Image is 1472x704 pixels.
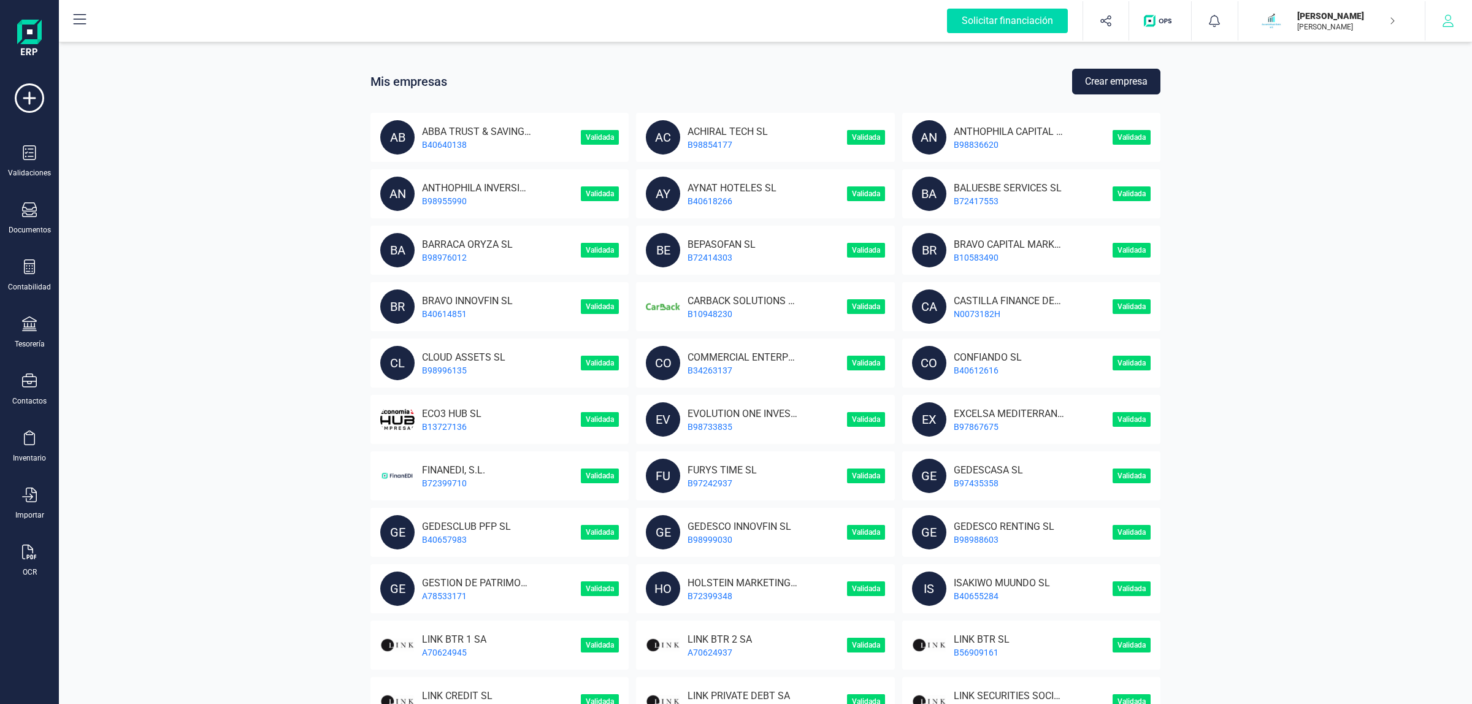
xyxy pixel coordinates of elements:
[680,463,757,475] p: FURYS TIME SL
[680,590,798,602] p: B72399348
[415,237,513,249] p: BARRACA ORYZA SL
[847,299,885,314] p: Validada
[581,412,619,427] p: Validada
[646,628,680,662] img: LI
[912,346,946,380] div: CO
[646,459,680,493] div: FU
[581,581,619,596] p: Validada
[946,576,1050,587] p: ISAKIWO MUUNDO SL
[912,289,946,324] div: CA
[581,356,619,370] p: Validada
[947,9,1068,33] div: Solicitar financiación
[680,308,798,320] p: B10948230
[946,421,1064,433] p: B97867675
[1113,356,1151,370] p: Validada
[680,195,776,207] p: B40618266
[680,646,752,659] p: A70624937
[8,168,51,178] div: Validaciones
[946,477,1023,489] p: B97435358
[680,364,798,377] p: B34263137
[646,515,680,549] div: GE
[912,628,946,662] img: LI
[847,186,885,201] p: Validada
[415,139,532,151] p: B40640138
[581,469,619,483] p: Validada
[680,632,752,644] p: LINK BTR 2 SA
[1113,130,1151,145] p: Validada
[946,350,1022,362] p: CONFIANDO SL
[847,356,885,370] p: Validada
[946,407,1064,418] p: EXCELSA MEDITERRANEA SL
[370,73,447,90] span: Mis empresas
[581,638,619,652] p: Validada
[946,308,1064,320] p: N0073182H
[380,515,415,549] div: GE
[1297,22,1395,32] p: [PERSON_NAME]
[380,289,415,324] div: BR
[847,525,885,540] p: Validada
[13,453,46,463] div: Inventario
[380,402,415,437] img: EC
[946,689,1064,700] p: LINK SECURITIES SOCIEDAD DE VALORES SA
[415,632,486,644] p: LINK BTR 1 SA
[1113,581,1151,596] p: Validada
[581,186,619,201] p: Validada
[415,407,481,418] p: ECO3 HUB SL
[23,567,37,577] div: OCR
[415,195,532,207] p: B98955990
[380,233,415,267] div: BA
[581,525,619,540] p: Validada
[1113,638,1151,652] p: Validada
[680,421,798,433] p: B98733835
[646,177,680,211] div: AY
[581,243,619,258] p: Validada
[380,346,415,380] div: CL
[415,590,532,602] p: A78533171
[415,251,513,264] p: B98976012
[646,289,680,324] img: CA
[415,124,532,136] p: ABBA TRUST & SAVING SL
[946,195,1062,207] p: B72417553
[680,237,756,249] p: BEPASOFAN SL
[847,412,885,427] p: Validada
[847,469,885,483] p: Validada
[415,421,481,433] p: B13727136
[8,282,51,292] div: Contabilidad
[847,243,885,258] p: Validada
[912,402,946,437] div: EX
[680,350,798,362] p: COMMERCIAL ENTERPRISE GREEN SL
[1258,7,1285,34] img: MA
[680,407,798,418] p: EVOLUTION ONE INVESTOR SL
[415,308,513,320] p: B40614851
[946,124,1064,136] p: ANTHOPHILA CAPITAL SL
[415,477,485,489] p: B72399710
[1113,243,1151,258] p: Validada
[680,689,790,700] p: LINK PRIVATE DEBT SA
[646,233,680,267] div: BE
[912,177,946,211] div: BA
[380,459,415,493] img: FI
[680,139,768,151] p: B98854177
[646,572,680,606] div: HO
[415,364,505,377] p: B98996135
[415,519,511,531] p: GEDESCLUB PFP SL
[380,572,415,606] div: GE
[1113,412,1151,427] p: Validada
[380,120,415,155] div: AB
[415,294,513,305] p: BRAVO INNOVFIN SL
[15,339,45,349] div: Tesorería
[680,534,791,546] p: B98999030
[847,581,885,596] p: Validada
[646,346,680,380] div: CO
[680,294,798,305] p: CARBACK SOLUTIONS SL
[415,463,485,475] p: FINANEDI, S.L.
[646,402,680,437] div: EV
[912,572,946,606] div: IS
[680,124,768,136] p: ACHIRAL TECH SL
[946,294,1064,305] p: CASTILLA FINANCE DESIGNATED ACTIVITY COMPANY
[912,459,946,493] div: GE
[1113,525,1151,540] p: Validada
[847,130,885,145] p: Validada
[1137,1,1184,40] button: Logo de OPS
[946,534,1054,546] p: B98988603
